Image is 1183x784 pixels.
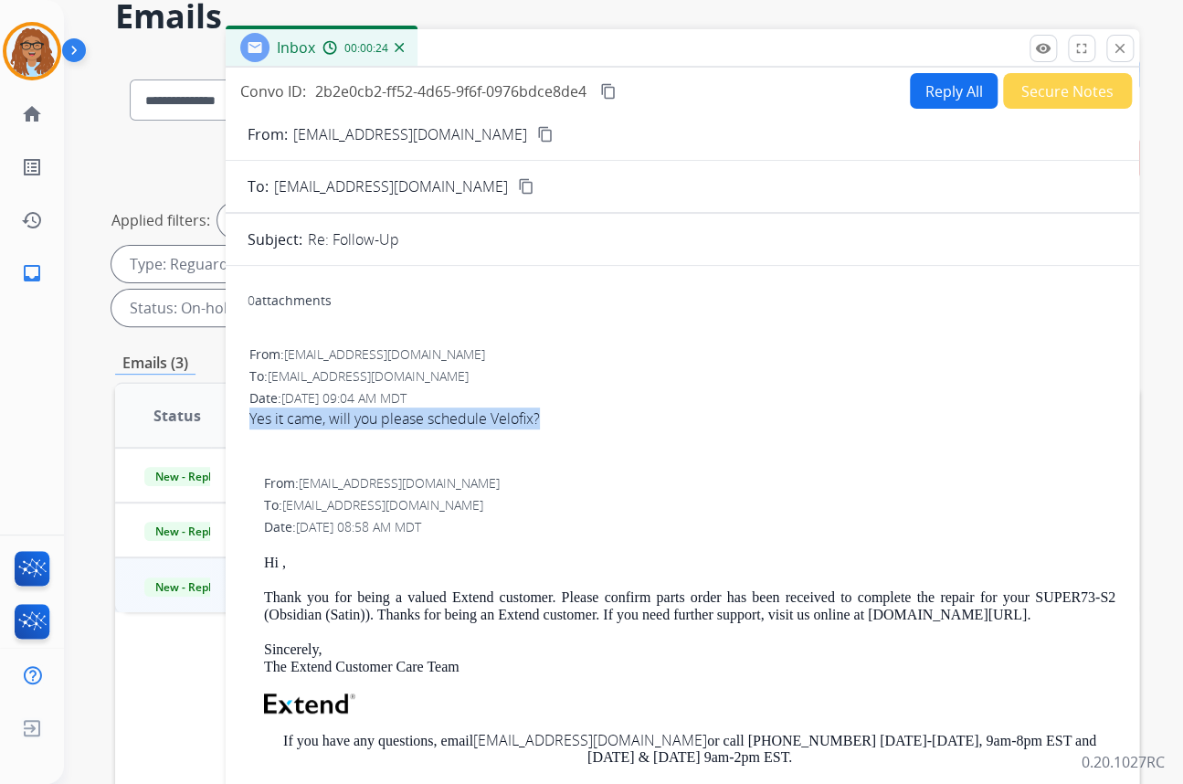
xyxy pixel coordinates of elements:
div: To: [264,496,1115,514]
p: Thank you for being a valued Extend customer. Please confirm parts order has been received to com... [264,589,1115,623]
span: [EMAIL_ADDRESS][DOMAIN_NAME] [284,345,485,363]
span: [EMAIL_ADDRESS][DOMAIN_NAME] [299,474,500,492]
div: Date: [249,389,1115,408]
mat-icon: remove_red_eye [1035,40,1051,57]
button: Reply All [910,73,998,109]
span: [EMAIL_ADDRESS][DOMAIN_NAME] [274,175,508,197]
p: [EMAIL_ADDRESS][DOMAIN_NAME] [293,123,527,145]
img: avatar [6,26,58,77]
div: Yes it came, will you please schedule Velofix? [249,408,1115,429]
img: Extend Logo [264,694,355,714]
div: attachments [248,291,332,310]
p: To: [248,175,269,197]
mat-icon: inbox [21,262,43,284]
mat-icon: close [1112,40,1128,57]
span: 00:00:24 [344,41,388,56]
span: New - Reply [144,467,227,486]
p: Subject: [248,228,302,250]
button: Secure Notes [1003,73,1132,109]
mat-icon: content_copy [537,126,554,143]
mat-icon: fullscreen [1073,40,1090,57]
mat-icon: content_copy [600,83,617,100]
div: Selected agents: 1 [217,202,378,238]
p: Hi , [264,555,1115,571]
a: [EMAIL_ADDRESS][DOMAIN_NAME] [473,730,707,750]
mat-icon: list_alt [21,156,43,178]
mat-icon: content_copy [518,178,534,195]
div: To: [249,367,1115,386]
p: Convo ID: [240,80,306,102]
div: Date: [264,518,1115,536]
p: Re: Follow-Up [308,228,399,250]
p: From: [248,123,288,145]
p: If you have any questions, email or call [PHONE_NUMBER] [DATE]-[DATE], 9am-8pm EST and [DATE] & [... [264,732,1115,767]
span: [DATE] 09:04 AM MDT [281,389,407,407]
mat-icon: home [21,103,43,125]
p: Applied filters: [111,209,210,231]
mat-icon: history [21,209,43,231]
span: New - Reply [144,522,227,541]
div: From: [264,474,1115,493]
p: Sincerely, The Extend Customer Care Team [264,641,1115,675]
span: Inbox [277,37,315,58]
span: 0 [248,291,255,309]
div: Type: Reguard CS [111,246,293,282]
span: [DATE] 08:58 AM MDT [296,518,421,535]
div: From: [249,345,1115,364]
p: Emails (3) [115,352,195,375]
span: [EMAIL_ADDRESS][DOMAIN_NAME] [268,367,469,385]
span: New - Reply [144,577,227,597]
div: Status: On-hold - Customer [111,290,361,326]
span: Status [153,405,201,427]
span: [EMAIL_ADDRESS][DOMAIN_NAME] [282,496,483,514]
p: 0.20.1027RC [1082,751,1165,773]
span: 2b2e0cb2-ff52-4d65-9f6f-0976bdce8de4 [315,81,586,101]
